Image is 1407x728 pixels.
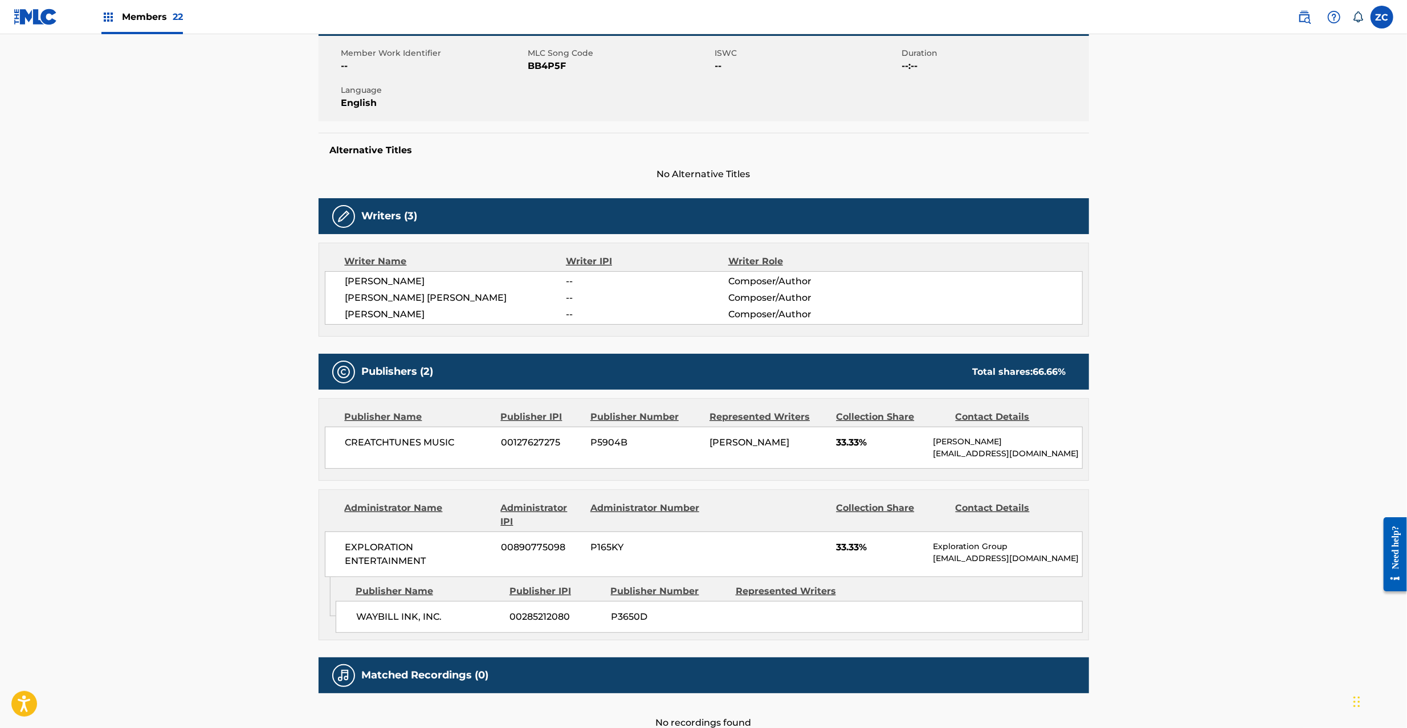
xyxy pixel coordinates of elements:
img: Writers [337,210,350,223]
div: Represented Writers [709,410,827,424]
p: Exploration Group [933,541,1082,553]
span: 00890775098 [501,541,582,554]
span: [PERSON_NAME] [709,437,789,448]
span: Language [341,84,525,96]
img: MLC Logo [14,9,58,25]
p: [EMAIL_ADDRESS][DOMAIN_NAME] [933,448,1082,460]
div: Collection Share [836,410,947,424]
span: MLC Song Code [528,47,712,59]
span: WAYBILL INK, INC. [356,610,501,624]
div: Drag [1353,685,1360,719]
p: [EMAIL_ADDRESS][DOMAIN_NAME] [933,553,1082,565]
span: Composer/Author [728,275,876,288]
span: -- [566,275,728,288]
div: Administrator Number [590,501,701,529]
div: Publisher Number [611,584,727,598]
span: P5904B [590,436,701,449]
span: Member Work Identifier [341,47,525,59]
span: -- [715,59,899,73]
div: Help [1323,6,1345,28]
h5: Alternative Titles [330,145,1078,156]
span: 22 [173,11,183,22]
p: [PERSON_NAME] [933,436,1082,448]
div: Administrator Name [345,501,492,529]
span: -- [341,59,525,73]
div: Publisher IPI [509,584,602,598]
img: Publishers [337,365,350,379]
span: 00285212080 [510,610,602,624]
span: English [341,96,525,110]
span: [PERSON_NAME] [345,308,566,321]
div: Publisher IPI [501,410,582,424]
span: BB4P5F [528,59,712,73]
a: Public Search [1293,6,1316,28]
div: Publisher Number [590,410,701,424]
div: Writer Role [728,255,876,268]
span: P3650D [611,610,727,624]
img: search [1298,10,1311,24]
span: EXPLORATION ENTERTAINMENT [345,541,493,568]
span: Duration [902,47,1086,59]
iframe: Resource Center [1375,509,1407,600]
span: 66.66 % [1033,366,1066,377]
div: Total shares: [973,365,1066,379]
div: Writer IPI [566,255,728,268]
span: -- [566,291,728,305]
span: 33.33% [836,541,924,554]
div: Represented Writers [736,584,852,598]
h5: Matched Recordings (0) [362,669,489,682]
img: Top Rightsholders [101,10,115,24]
div: Publisher Name [345,410,492,424]
span: Members [122,10,183,23]
span: 00127627275 [501,436,582,449]
span: Composer/Author [728,291,876,305]
div: Administrator IPI [501,501,582,529]
span: --:-- [902,59,1086,73]
span: 33.33% [836,436,924,449]
img: Matched Recordings [337,669,350,682]
span: P165KY [590,541,701,554]
div: Contact Details [956,410,1066,424]
span: Composer/Author [728,308,876,321]
span: [PERSON_NAME] [PERSON_NAME] [345,291,566,305]
img: help [1327,10,1341,24]
div: User Menu [1371,6,1393,28]
span: No Alternative Titles [319,167,1089,181]
span: ISWC [715,47,899,59]
div: Collection Share [836,501,947,529]
div: Notifications [1352,11,1364,23]
iframe: Chat Widget [1350,673,1407,728]
h5: Writers (3) [362,210,418,223]
div: Writer Name [345,255,566,268]
div: Contact Details [956,501,1066,529]
span: [PERSON_NAME] [345,275,566,288]
h5: Publishers (2) [362,365,434,378]
span: CREATCHTUNES MUSIC [345,436,493,449]
div: Publisher Name [356,584,501,598]
span: -- [566,308,728,321]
